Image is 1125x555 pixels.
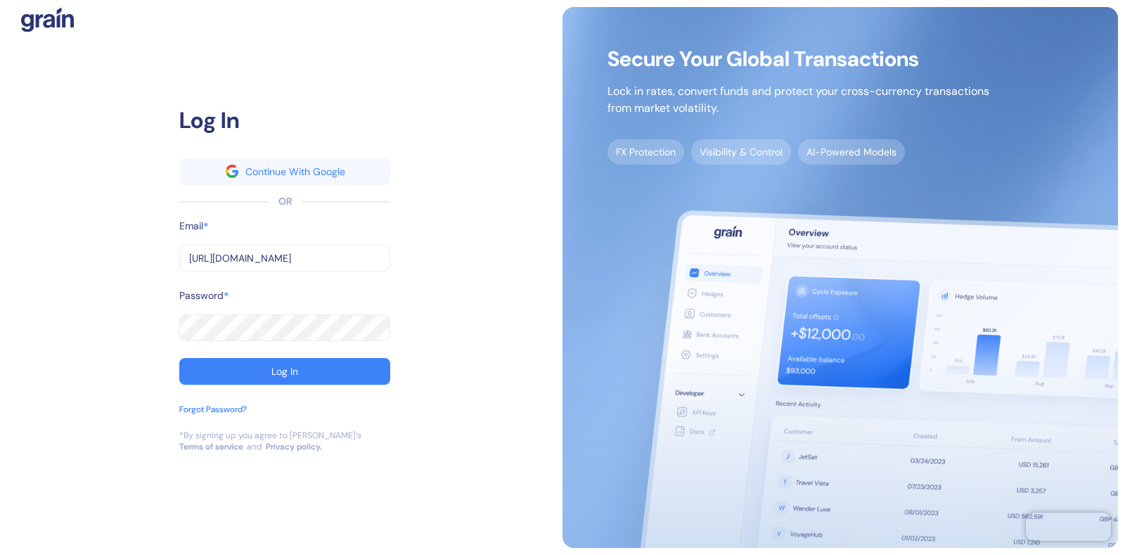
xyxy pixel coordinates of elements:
[691,139,791,165] span: Visibility & Control
[179,219,203,234] label: Email
[271,366,298,376] div: Log In
[247,441,262,452] div: and
[266,441,322,452] a: Privacy policy.
[1026,513,1111,541] iframe: Chatra live chat
[607,139,684,165] span: FX Protection
[562,7,1118,548] img: signup-main-image
[607,83,989,117] p: Lock in rates, convert funds and protect your cross-currency transactions from market volatility.
[226,165,238,177] img: google
[798,139,905,165] span: AI-Powered Models
[179,158,390,185] button: googleContinue With Google
[245,167,345,177] div: Continue With Google
[179,403,247,416] div: Forgot Password?
[179,103,390,137] div: Log In
[179,245,390,272] input: example@email.com
[179,358,390,385] button: Log In
[179,403,247,430] button: Forgot Password?
[21,7,74,32] img: logo
[179,288,224,303] label: Password
[179,441,243,452] a: Terms of service
[179,430,361,441] div: *By signing up you agree to [PERSON_NAME]’s
[607,52,989,66] span: Secure Your Global Transactions
[278,194,292,209] div: OR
